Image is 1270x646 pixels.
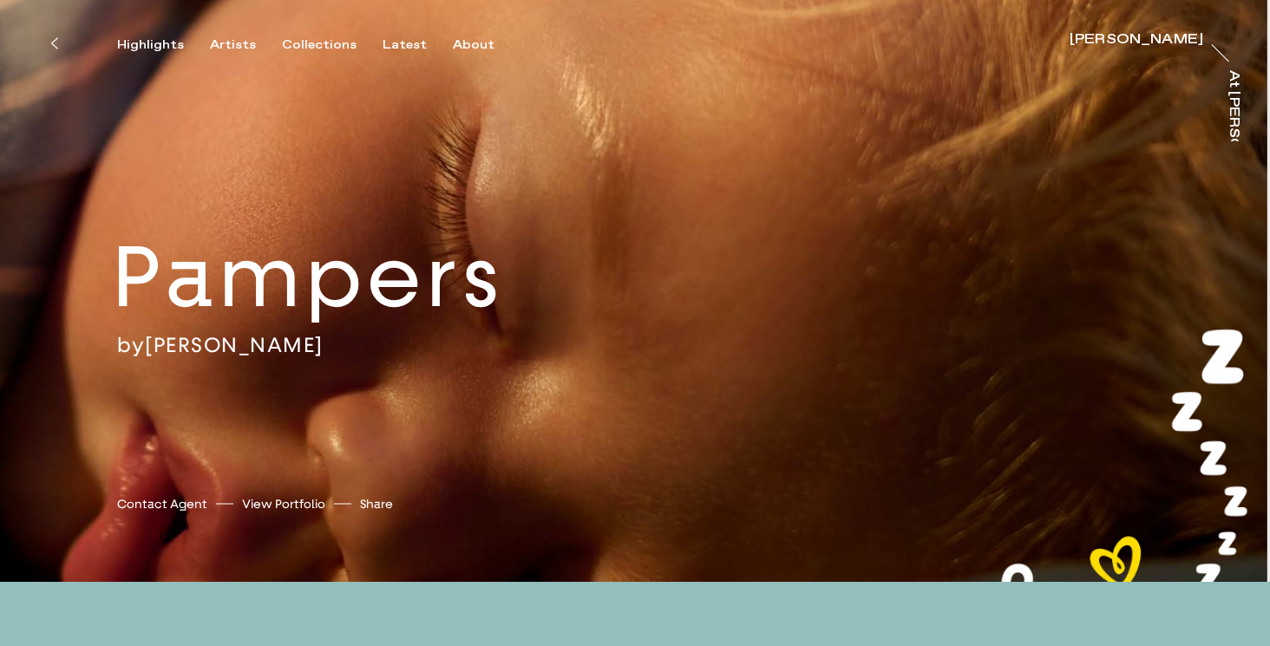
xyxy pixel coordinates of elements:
[383,37,453,53] button: Latest
[360,493,393,516] button: Share
[1070,33,1203,50] a: [PERSON_NAME]
[145,332,324,358] a: [PERSON_NAME]
[210,37,282,53] button: Artists
[1223,70,1241,141] a: At [PERSON_NAME]
[1227,70,1241,225] div: At [PERSON_NAME]
[117,495,207,513] a: Contact Agent
[282,37,383,53] button: Collections
[453,37,520,53] button: About
[453,37,494,53] div: About
[117,37,210,53] button: Highlights
[117,37,184,53] div: Highlights
[117,332,145,358] span: by
[242,495,325,513] a: View Portfolio
[383,37,427,53] div: Latest
[112,224,621,332] h2: Pampers
[210,37,256,53] div: Artists
[282,37,357,53] div: Collections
